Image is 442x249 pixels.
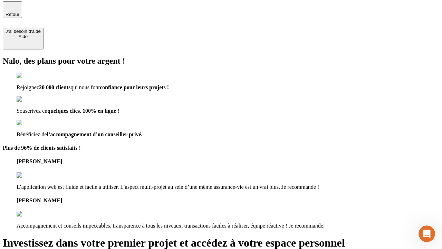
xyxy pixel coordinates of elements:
[419,225,435,242] iframe: Intercom live chat
[17,131,47,137] span: Bénéficiez de
[17,73,46,79] img: checkmark
[17,211,51,217] img: reviews stars
[47,131,143,137] span: l’accompagnement d’un conseiller privé.
[3,145,439,151] h4: Plus de 96% de clients satisfaits !
[17,120,46,126] img: checkmark
[6,34,41,39] div: Aide
[100,84,169,90] span: confiance pour leurs projets !
[47,108,119,114] span: quelques clics, 100% en ligne !
[17,223,439,229] p: Accompagnement et conseils impeccables, transparence à tous les niveaux, transactions faciles à r...
[17,172,51,178] img: reviews stars
[17,158,439,165] h4: [PERSON_NAME]
[70,84,99,90] span: qui nous font
[3,28,44,49] button: J’ai besoin d'aideAide
[17,197,439,204] h4: [PERSON_NAME]
[17,184,439,190] p: L’application web est fluide et facile à utiliser. L’aspect multi-projet au sein d’une même assur...
[3,56,439,66] h2: Nalo, des plans pour votre argent !
[39,84,71,90] span: 20 000 clients
[3,1,22,18] button: Retour
[17,108,47,114] span: Souscrivez en
[6,29,41,34] div: J’ai besoin d'aide
[17,84,39,90] span: Rejoignez
[17,96,46,102] img: checkmark
[6,12,19,17] span: Retour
